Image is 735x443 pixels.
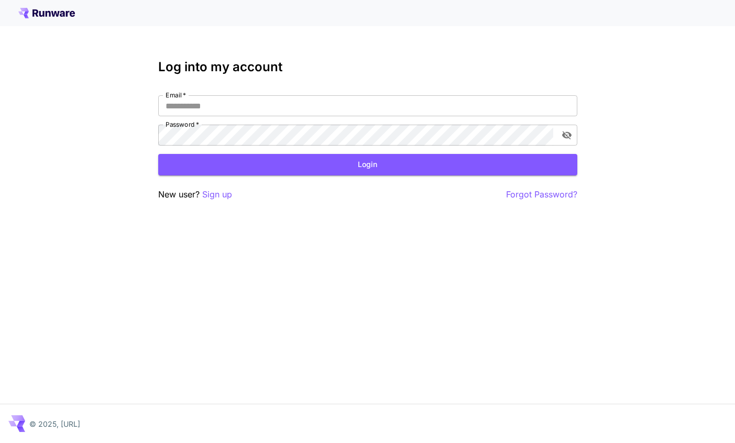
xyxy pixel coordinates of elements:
button: Forgot Password? [506,188,577,201]
label: Email [166,91,186,99]
p: New user? [158,188,232,201]
button: Login [158,154,577,175]
button: toggle password visibility [557,126,576,145]
label: Password [166,120,199,129]
h3: Log into my account [158,60,577,74]
p: © 2025, [URL] [29,418,80,429]
button: Sign up [202,188,232,201]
